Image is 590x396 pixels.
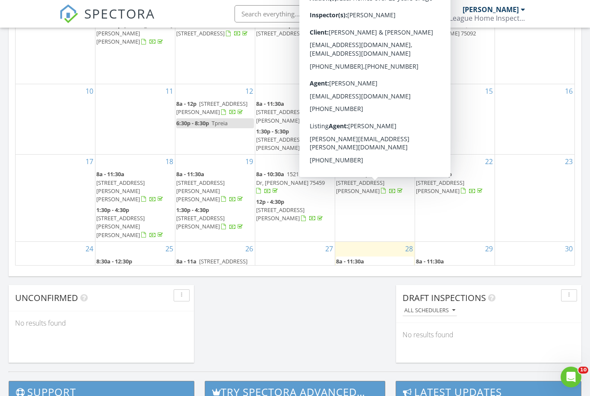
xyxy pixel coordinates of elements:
[244,155,255,168] a: Go to August 19, 2025
[256,136,305,152] span: [STREET_ADDRESS][PERSON_NAME]
[16,155,95,241] td: Go to August 17, 2025
[563,84,574,98] a: Go to August 16, 2025
[256,29,305,37] span: [STREET_ADDRESS]
[335,241,415,304] td: Go to August 28, 2025
[95,155,175,241] td: Go to August 18, 2025
[96,169,174,205] a: 8a - 11:30a [STREET_ADDRESS][PERSON_NAME][PERSON_NAME]
[95,84,175,155] td: Go to August 11, 2025
[416,20,494,48] a: 8a - 12p 4166 TX-56, [PERSON_NAME] 75092
[96,170,124,178] span: 8a - 11:30a
[176,206,209,214] span: 1:30p - 4:30p
[416,169,494,196] a: 8:30a - 12:30p [STREET_ADDRESS][PERSON_NAME]
[244,242,255,256] a: Go to August 26, 2025
[336,57,404,81] a: 1:30p - 5:15p [STREET_ADDRESS][PERSON_NAME]
[463,5,519,14] div: [PERSON_NAME]
[176,100,247,116] span: [STREET_ADDRESS][PERSON_NAME]
[256,21,292,29] span: 8:30a - 12:45p
[256,100,324,124] a: 8a - 11:30a [STREET_ADDRESS][PERSON_NAME]
[495,155,574,241] td: Go to August 23, 2025
[175,241,255,304] td: Go to August 26, 2025
[396,323,581,346] div: No results found
[416,179,464,195] span: [STREET_ADDRESS][PERSON_NAME]
[176,257,254,284] a: 8a - 11a [STREET_ADDRESS][PERSON_NAME][PERSON_NAME]
[324,84,335,98] a: Go to August 13, 2025
[244,84,255,98] a: Go to August 12, 2025
[175,155,255,241] td: Go to August 19, 2025
[176,170,244,203] a: 8a - 11:30a [STREET_ADDRESS][PERSON_NAME][PERSON_NAME]
[256,170,332,194] a: 8a - 10:30a 1521 Timbercreek Dr, [PERSON_NAME] 75459
[212,119,228,127] span: Tpreia
[9,311,194,335] div: No results found
[336,21,404,54] a: 8a - 12:45p [STREET_ADDRESS][PERSON_NAME][PERSON_NAME]
[176,29,225,37] span: [STREET_ADDRESS]
[416,170,452,178] span: 8:30a - 12:30p
[256,20,334,39] a: 8:30a - 12:45p [STREET_ADDRESS]
[256,198,284,206] span: 12p - 4:30p
[416,21,476,45] a: 8a - 12p 4166 TX-56, [PERSON_NAME] 75092
[359,100,407,108] span: [STREET_ADDRESS]
[16,241,95,304] td: Go to August 24, 2025
[415,241,495,304] td: Go to August 29, 2025
[336,20,414,56] a: 8a - 12:45p [STREET_ADDRESS][PERSON_NAME][PERSON_NAME]
[416,21,476,37] span: 4166 TX-56, [PERSON_NAME] 75092
[563,155,574,168] a: Go to August 23, 2025
[335,84,415,155] td: Go to August 14, 2025
[235,5,407,22] input: Search everything...
[164,242,175,256] a: Go to August 25, 2025
[335,5,415,84] td: Go to August 7, 2025
[336,170,404,194] a: 8:30a - 1:30p [STREET_ADDRESS][PERSON_NAME]
[415,84,495,155] td: Go to August 15, 2025
[404,307,455,314] div: All schedulers
[59,4,78,23] img: The Best Home Inspection Software - Spectora
[96,206,165,239] a: 1:30p - 4:30p [STREET_ADDRESS][PERSON_NAME][PERSON_NAME]
[561,367,581,387] iframe: Intercom live chat
[578,367,588,374] span: 10
[256,197,334,224] a: 12p - 4:30p [STREET_ADDRESS][PERSON_NAME]
[483,155,495,168] a: Go to August 22, 2025
[16,84,95,155] td: Go to August 10, 2025
[256,99,334,126] a: 8a - 11:30a [STREET_ADDRESS][PERSON_NAME]
[483,242,495,256] a: Go to August 29, 2025
[324,242,335,256] a: Go to August 27, 2025
[176,99,254,117] a: 8a - 12p [STREET_ADDRESS][PERSON_NAME]
[483,84,495,98] a: Go to August 15, 2025
[176,119,209,127] span: 6:30p - 8:30p
[175,84,255,155] td: Go to August 12, 2025
[403,292,486,304] span: Draft Inspections
[336,257,414,275] a: 8a - 11:30a
[439,14,525,22] div: Ivy League Home Inspections
[84,242,95,256] a: Go to August 24, 2025
[16,5,95,84] td: Go to August 3, 2025
[416,257,476,282] a: 8a - 11:30a
[176,257,247,282] span: [STREET_ADDRESS][PERSON_NAME][PERSON_NAME]
[495,241,574,304] td: Go to August 30, 2025
[96,20,174,48] a: 8a - 1:45p [STREET_ADDRESS][PERSON_NAME][PERSON_NAME]
[336,56,414,83] a: 1:30p - 5:15p [STREET_ADDRESS][PERSON_NAME]
[256,21,329,37] a: 8:30a - 12:45p [STREET_ADDRESS]
[403,84,415,98] a: Go to August 14, 2025
[416,257,494,284] a: 8a - 11:30a
[336,257,401,273] a: 8a - 11:30a
[415,155,495,241] td: Go to August 22, 2025
[96,257,174,284] a: 8:30a - 12:30p
[96,170,165,203] a: 8a - 11:30a [STREET_ADDRESS][PERSON_NAME][PERSON_NAME]
[403,242,415,256] a: Go to August 28, 2025
[403,155,415,168] a: Go to August 21, 2025
[176,257,197,265] span: 8a - 11a
[336,169,414,196] a: 8:30a - 1:30p [STREET_ADDRESS][PERSON_NAME]
[256,100,284,108] span: 8a - 11:30a
[96,206,129,214] span: 1:30p - 4:30p
[176,179,225,203] span: [STREET_ADDRESS][PERSON_NAME][PERSON_NAME]
[164,84,175,98] a: Go to August 11, 2025
[256,169,334,196] a: 8a - 10:30a 1521 Timbercreek Dr, [PERSON_NAME] 75459
[495,84,574,155] td: Go to August 16, 2025
[96,21,172,45] span: [STREET_ADDRESS][PERSON_NAME][PERSON_NAME]
[96,179,145,203] span: [STREET_ADDRESS][PERSON_NAME][PERSON_NAME]
[336,21,364,29] span: 8a - 12:45p
[256,198,324,222] a: 12p - 4:30p [STREET_ADDRESS][PERSON_NAME]
[416,257,444,265] span: 8a - 11:30a
[256,170,284,178] span: 8a - 10:30a
[336,100,356,108] span: 9a - 12p
[176,100,247,116] a: 8a - 12p [STREET_ADDRESS][PERSON_NAME]
[336,65,384,81] span: [STREET_ADDRESS][PERSON_NAME]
